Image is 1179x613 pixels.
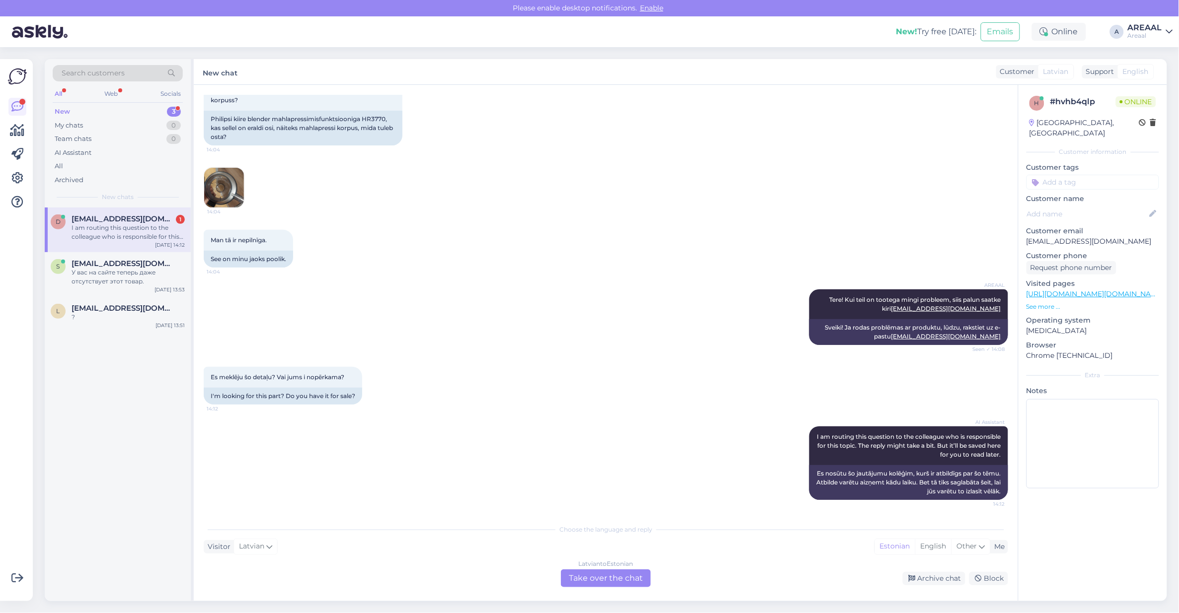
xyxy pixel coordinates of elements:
[891,305,1001,312] a: [EMAIL_ADDRESS][DOMAIN_NAME]
[1026,326,1159,336] p: [MEDICAL_DATA]
[1026,194,1159,204] p: Customer name
[817,433,1003,458] span: I am routing this question to the colleague who is responsible for this topic. The reply might ta...
[830,296,1003,312] span: Tere! Kui teil on tootega mingi probleem, siis palun saatke kiri
[204,542,231,552] div: Visitor
[561,569,651,587] div: Take over the chat
[55,148,91,158] div: AI Assistant
[968,281,1005,289] span: AREAAL
[1029,118,1139,138] div: [GEOGRAPHIC_DATA], [GEOGRAPHIC_DATA]
[1026,236,1159,247] p: [EMAIL_ADDRESS][DOMAIN_NAME]
[1026,251,1159,261] p: Customer phone
[62,68,125,78] span: Search customers
[156,322,185,329] div: [DATE] 13:51
[996,67,1035,77] div: Customer
[969,572,1008,585] div: Block
[204,251,293,268] div: See on minu jaoks poolik.
[211,236,267,244] span: Man tā ir nepilnīga.
[809,319,1008,345] div: Sveiki! Ja rodas problēmas ar produktu, lūdzu, rakstiet uz e-pastu
[72,214,175,223] span: dace_liepa26@inbox.lv
[896,26,977,38] div: Try free [DATE]:
[875,539,915,554] div: Estonian
[239,541,264,552] span: Latvian
[1026,302,1159,311] p: See more ...
[1026,386,1159,396] p: Notes
[167,107,181,117] div: 3
[55,161,63,171] div: All
[55,175,83,185] div: Archived
[809,465,1008,500] div: Es nosūtu šo jautājumu kolēģim, kurš ir atbildīgs par šo tēmu. Atbilde varētu aizņemt kādu laiku....
[968,345,1005,353] span: Seen ✓ 14:08
[155,241,185,249] div: [DATE] 14:12
[903,572,965,585] div: Archive chat
[1034,99,1039,107] span: h
[8,67,27,86] img: Askly Logo
[968,418,1005,426] span: AI Assistant
[1026,278,1159,289] p: Visited pages
[957,542,977,550] span: Other
[211,373,344,381] span: Es meklēju šo detaļu? Vai jums i nopērkama?
[72,313,185,322] div: ?
[72,268,185,286] div: У вас на сайте теперь даже отсутствует этот товар.
[72,259,175,268] span: svmaitak@gmail.com
[1082,67,1114,77] div: Support
[991,542,1005,552] div: Me
[1116,96,1156,107] span: Online
[166,134,181,144] div: 0
[981,22,1020,41] button: Emails
[1043,67,1069,77] span: Latvian
[102,193,134,202] span: New chats
[637,3,666,12] span: Enable
[1027,208,1148,219] input: Add name
[204,525,1008,534] div: Choose the language and reply
[1050,96,1116,108] div: # hvhb4qlp
[103,87,120,100] div: Web
[72,223,185,241] div: I am routing this question to the colleague who is responsible for this topic. The reply might ta...
[1026,226,1159,236] p: Customer email
[1026,371,1159,380] div: Extra
[1128,24,1173,40] a: AREAALAreaal
[203,65,237,78] label: New chat
[1128,24,1162,32] div: AREAAL
[1110,25,1124,39] div: A
[1026,315,1159,326] p: Operating system
[55,134,91,144] div: Team chats
[57,307,60,315] span: l
[207,146,244,153] span: 14:04
[204,168,244,207] img: Attachment
[55,121,83,131] div: My chats
[56,218,61,225] span: d
[72,304,175,313] span: lanik418@gmail.com
[166,121,181,131] div: 0
[1123,67,1149,77] span: English
[891,333,1001,340] a: [EMAIL_ADDRESS][DOMAIN_NAME]
[579,559,633,568] div: Latvian to Estonian
[1026,162,1159,173] p: Customer tags
[1128,32,1162,40] div: Areaal
[1026,147,1159,156] div: Customer information
[158,87,183,100] div: Socials
[55,107,70,117] div: New
[207,208,244,215] span: 14:04
[204,388,362,405] div: I'm looking for this part? Do you have it for sale?
[896,27,918,36] b: New!
[176,215,185,224] div: 1
[53,87,64,100] div: All
[1026,340,1159,350] p: Browser
[207,405,244,412] span: 14:12
[207,268,244,275] span: 14:04
[155,286,185,293] div: [DATE] 13:53
[968,500,1005,508] span: 14:12
[915,539,951,554] div: English
[1032,23,1086,41] div: Online
[204,111,402,145] div: Philipsi kiire blender mahlapressimisfunktsiooniga HR3770, kas sellel on eraldi osi, näiteks mahl...
[1026,261,1116,274] div: Request phone number
[1026,350,1159,361] p: Chrome [TECHNICAL_ID]
[57,263,60,270] span: s
[1026,175,1159,190] input: Add a tag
